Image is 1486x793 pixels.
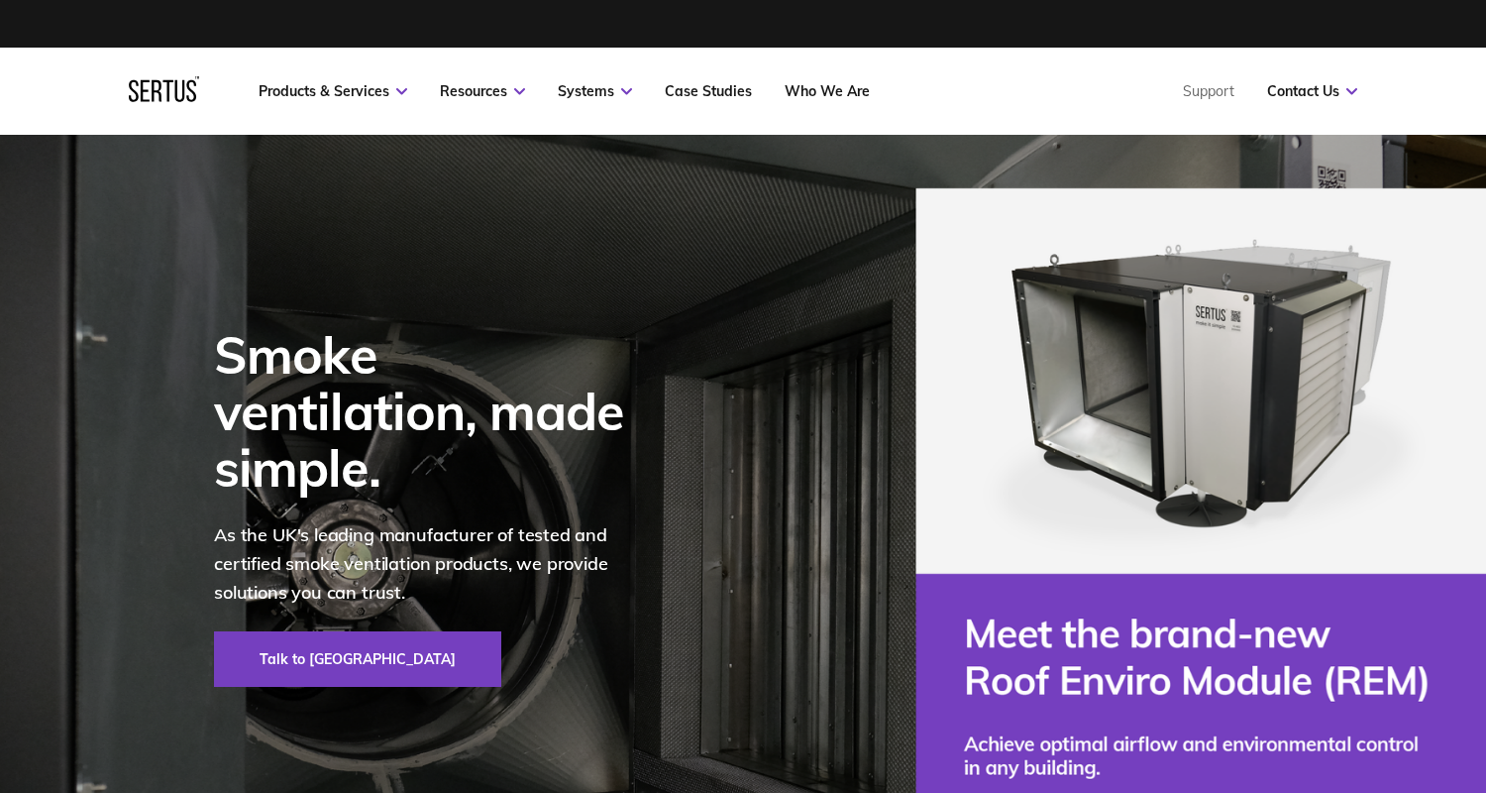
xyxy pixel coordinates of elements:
[214,521,650,607] p: As the UK's leading manufacturer of tested and certified smoke ventilation products, we provide s...
[1267,82,1357,100] a: Contact Us
[785,82,870,100] a: Who We Are
[259,82,407,100] a: Products & Services
[665,82,752,100] a: Case Studies
[214,631,501,687] a: Talk to [GEOGRAPHIC_DATA]
[214,326,650,497] div: Smoke ventilation, made simple.
[1183,82,1234,100] a: Support
[558,82,632,100] a: Systems
[440,82,525,100] a: Resources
